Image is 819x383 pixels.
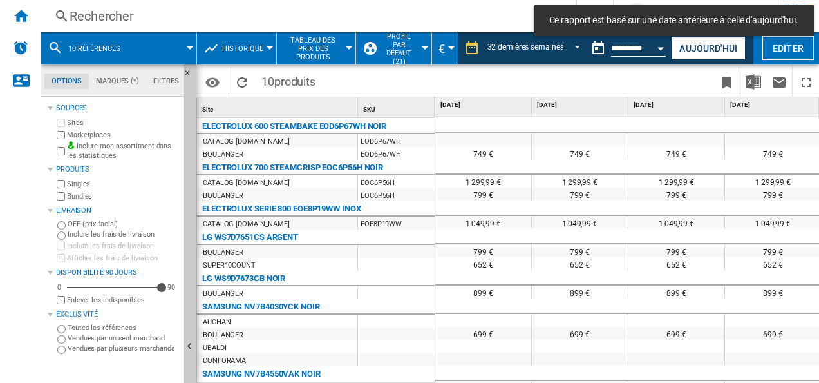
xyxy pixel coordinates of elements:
input: Bundles [57,192,65,201]
input: Inclure les frais de livraison [57,242,65,250]
input: OFF (prix facial) [57,221,66,230]
div: 652 € [628,257,724,270]
span: Ce rapport est basé sur une date antérieure à celle d'aujourd'hui. [545,14,802,27]
label: Inclure mon assortiment dans les statistiques [67,141,178,161]
span: € [438,42,445,55]
label: Vendues par plusieurs marchands [68,344,178,353]
button: Tableau des prix des produits [283,32,349,64]
input: Toutes les références [57,325,66,333]
div: Sources [56,103,178,113]
button: Profil par défaut (21) [380,32,424,64]
div: Produits [56,164,178,175]
div: AUCHAN [203,316,231,329]
div: BOULANGER [203,148,243,161]
md-slider: Disponibilité [67,281,162,294]
input: Inclure les frais de livraison [57,231,66,240]
input: Inclure mon assortiment dans les statistiques [57,143,65,159]
span: [DATE] [440,101,529,110]
label: Inclure les frais de livraison [68,230,178,239]
div: 1 049,99 € [628,216,724,229]
input: Afficher les frais de livraison [57,296,65,304]
div: EOC6P56H [358,188,435,201]
div: CONFORAMA [203,355,246,368]
input: Vendues par plusieurs marchands [57,346,66,354]
div: 799 € [628,244,724,257]
div: EOD6P67WH [358,134,435,147]
img: mysite-bg-18x18.png [67,141,75,149]
button: Open calendar [650,35,673,58]
div: 899 € [532,286,628,299]
button: Historique [222,32,270,64]
div: 749 € [532,146,628,159]
div: Sort None [200,97,357,117]
div: 90 [164,282,178,292]
div: 10 références [48,32,190,64]
div: BOULANGER [203,190,243,202]
div: Exclusivité [56,309,178,320]
span: Site [202,106,213,113]
input: Singles [57,180,65,188]
div: 899 € [628,286,724,299]
label: Singles [67,179,178,189]
span: Historique [222,44,263,53]
div: Profil par défaut (21) [362,32,424,64]
div: BOULANGER [203,329,243,342]
div: ELECTROLUX 700 STEAMCRISP EOC6P56H NOIR [202,160,383,175]
div: CATALOG [DOMAIN_NAME] [203,177,290,190]
button: Télécharger au format Excel [740,66,766,97]
div: 1 299,99 € [532,175,628,188]
div: LG WS7D7651CS ARGENT [202,230,298,245]
img: excel-24x24.png [746,74,761,90]
span: SKU [363,106,375,113]
div: Livraison [56,206,178,216]
div: 1 049,99 € [532,216,628,229]
div: CATALOG [DOMAIN_NAME] [203,218,290,231]
button: € [438,32,451,64]
div: BOULANGER [203,288,243,300]
div: LG WS9D7673CB NOIR [202,271,285,286]
div: 749 € [628,146,724,159]
div: EOC6P56H [358,175,435,188]
button: Options [200,70,225,93]
span: [DATE] [537,101,625,110]
div: [DATE] [534,97,628,113]
label: Bundles [67,191,178,201]
div: UBALDI [203,342,226,355]
div: 799 € [532,244,628,257]
div: BOULANGER [203,246,243,259]
label: Enlever les indisponibles [67,295,178,305]
span: Tableau des prix des produits [283,36,343,61]
div: 899 € [435,286,531,299]
input: Marketplaces [57,131,65,139]
div: [DATE] [438,97,531,113]
div: Site Sort None [200,97,357,117]
span: 10 [255,66,322,93]
div: CATALOG [DOMAIN_NAME] [203,135,290,148]
div: ELECTROLUX SERIE 800 EOE8P19WW INOX [202,201,361,217]
div: 699 € [628,327,724,340]
span: produits [274,75,315,88]
div: SKU Sort None [361,97,435,117]
div: 799 € [435,244,531,257]
div: Rechercher [70,7,542,25]
div: Historique [203,32,270,64]
label: OFF (prix facial) [68,219,178,229]
div: [DATE] [631,97,724,113]
input: Sites [57,119,65,127]
md-tab-item: Marques (*) [89,74,146,89]
div: 799 € [532,188,628,201]
div: 799 € [628,188,724,201]
div: Disponibilité 90 Jours [56,268,178,278]
div: EOE8P19WW [358,217,435,230]
div: SAMSUNG NV7B4550VAK NOIR [202,366,321,382]
span: Profil par défaut (21) [380,32,418,66]
button: md-calendar [585,35,611,61]
div: SAMSUNG NV7B4030YCK NOIR [202,299,320,315]
div: Ce rapport est basé sur une date antérieure à celle d'aujourd'hui. [585,32,668,64]
md-tab-item: Options [44,74,89,89]
label: Sites [67,118,178,128]
input: Vendues par un seul marchand [57,335,66,344]
div: 1 299,99 € [435,175,531,188]
div: 1 299,99 € [628,175,724,188]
